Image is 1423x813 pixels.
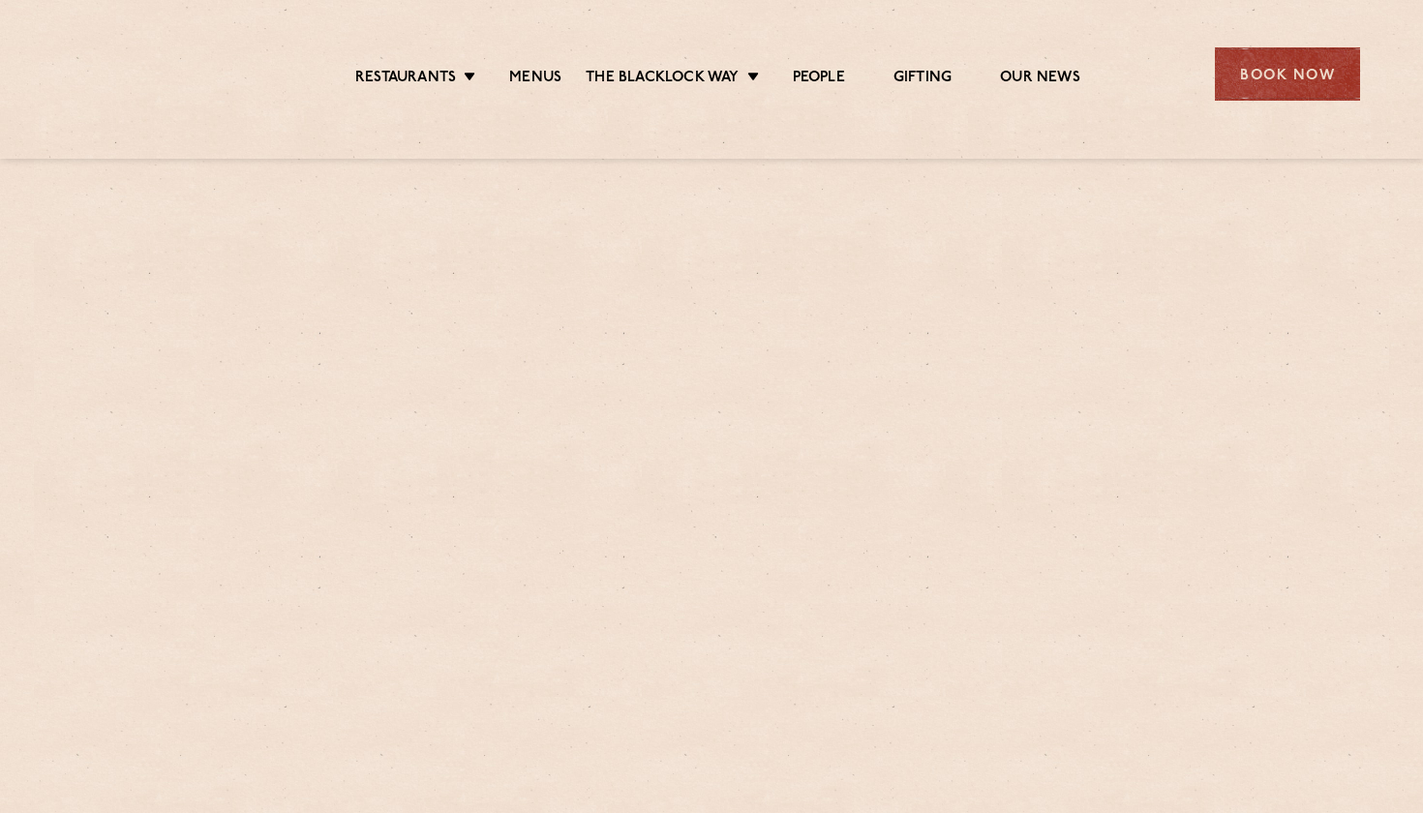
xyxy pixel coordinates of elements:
a: Gifting [893,69,952,90]
img: svg%3E [63,18,230,130]
div: Book Now [1215,47,1360,101]
a: The Blacklock Way [586,69,739,90]
a: Our News [1000,69,1080,90]
a: People [793,69,845,90]
a: Menus [509,69,561,90]
a: Restaurants [355,69,456,90]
